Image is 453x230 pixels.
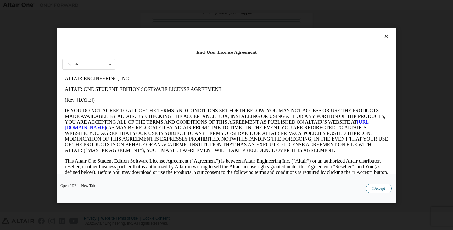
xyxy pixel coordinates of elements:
p: ALTAIR ONE STUDENT EDITION SOFTWARE LICENSE AGREEMENT [3,13,326,19]
p: This Altair One Student Edition Software License Agreement (“Agreement”) is between Altair Engine... [3,85,326,108]
p: IF YOU DO NOT AGREE TO ALL OF THE TERMS AND CONDITIONS SET FORTH BELOW, YOU MAY NOT ACCESS OR USE... [3,35,326,80]
button: I Accept [366,183,392,193]
p: (Rev. [DATE]) [3,24,326,30]
a: [URL][DOMAIN_NAME] [3,46,308,57]
div: End-User License Agreement [62,49,391,55]
div: English [66,62,78,66]
p: ALTAIR ENGINEERING, INC. [3,3,326,8]
a: Open PDF in New Tab [60,183,95,187]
